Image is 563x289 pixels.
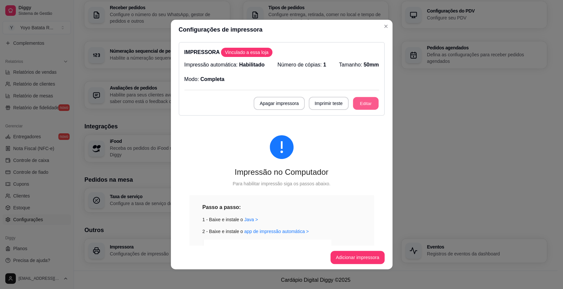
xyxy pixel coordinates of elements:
div: Para habilitar impressão siga os passos abaixo. [189,180,374,187]
div: 1 - Baixe e instale o [203,216,361,223]
p: Tamanho: [339,61,379,69]
span: 1 [323,62,326,67]
a: app de impressão automática > [244,229,309,234]
strong: Passo a passo: [203,204,241,210]
span: exclamation-circle [270,135,294,159]
p: IMPRESSORA [184,48,379,57]
button: Editar [353,97,379,110]
header: Configurações de impressora [171,20,392,39]
div: Impressão no Computador [189,167,374,177]
span: Completa [200,76,224,82]
button: Apagar impressora [254,97,304,110]
button: Adicionar impressora [330,251,385,264]
span: 50mm [363,62,379,67]
div: 2 - Baixe e instale o [203,228,361,235]
button: Close [381,21,391,32]
a: Java > [244,217,258,222]
span: Vinculado a essa loja [222,49,271,56]
p: Modo: [184,75,225,83]
button: Imprimir teste [309,97,349,110]
p: Impressão automática: [184,61,265,69]
p: Número de cópias: [277,61,326,69]
span: Habilitado [239,62,265,67]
